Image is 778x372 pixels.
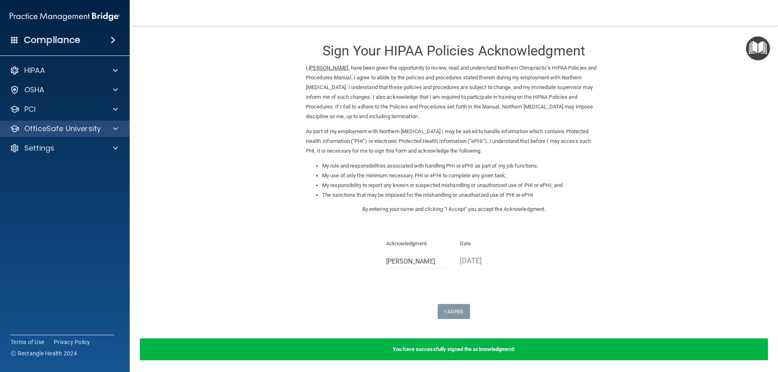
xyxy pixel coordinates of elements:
p: [DATE] [460,254,522,267]
p: PCI [24,104,36,114]
a: OfficeSafe University [10,124,118,134]
p: Date [460,239,522,249]
b: You have successfully signed the acknowledgment! [393,346,515,352]
span: Ⓒ Rectangle Health 2024 [11,349,77,357]
p: By entering your name and clicking "I Accept" you accept the Acknowledgment. [306,204,602,214]
h4: Compliance [24,34,80,46]
a: Terms of Use [11,338,44,346]
p: I, , have been given the opportunity to review, read and understand Northern Chiropractic’s HIPAA... [306,63,602,121]
li: My use of only the minimum necessary PHI or ePHI to complete any given task; [322,171,602,181]
a: PCI [10,104,118,114]
button: I Agree [438,304,470,319]
p: Acknowledgment [386,239,448,249]
a: HIPAA [10,66,118,75]
li: My role and responsibilities associated with handling PHI or ePHI as part of my job functions; [322,161,602,171]
a: Settings [10,143,118,153]
h3: Sign Your HIPAA Policies Acknowledgment [306,43,602,58]
input: Full Name [386,254,448,269]
li: My responsibility to report any known or suspected mishandling or unauthorized use of PHI or ePHI... [322,181,602,190]
p: HIPAA [24,66,45,75]
img: PMB logo [10,9,120,25]
p: Settings [24,143,54,153]
a: Privacy Policy [54,338,90,346]
p: OSHA [24,85,45,95]
ins: [PERSON_NAME] [309,65,348,71]
a: OSHA [10,85,118,95]
li: The sanctions that may be imposed for the mishandling or unauthorized use of PHI or ePHI [322,190,602,200]
button: Open Resource Center [746,36,770,60]
p: OfficeSafe University [24,124,101,134]
p: As part of my employment with Northern [MEDICAL_DATA] I may be asked to handle information which ... [306,127,602,156]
